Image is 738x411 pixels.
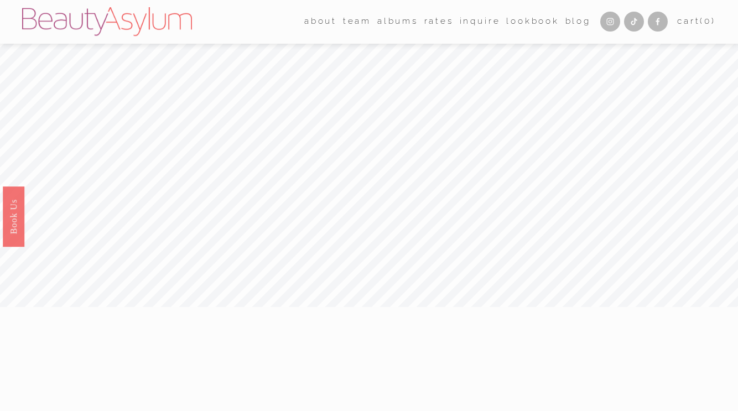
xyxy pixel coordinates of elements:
[704,16,711,26] span: 0
[565,13,591,30] a: Blog
[22,7,192,36] img: Beauty Asylum | Bridal Hair &amp; Makeup Charlotte &amp; Atlanta
[343,13,371,30] a: folder dropdown
[377,13,418,30] a: albums
[677,14,716,29] a: 0 items in cart
[460,13,501,30] a: Inquire
[343,14,371,29] span: team
[700,16,716,26] span: ( )
[624,12,644,32] a: TikTok
[304,14,337,29] span: about
[424,13,454,30] a: Rates
[600,12,620,32] a: Instagram
[304,13,337,30] a: folder dropdown
[3,186,24,246] a: Book Us
[648,12,668,32] a: Facebook
[506,13,559,30] a: Lookbook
